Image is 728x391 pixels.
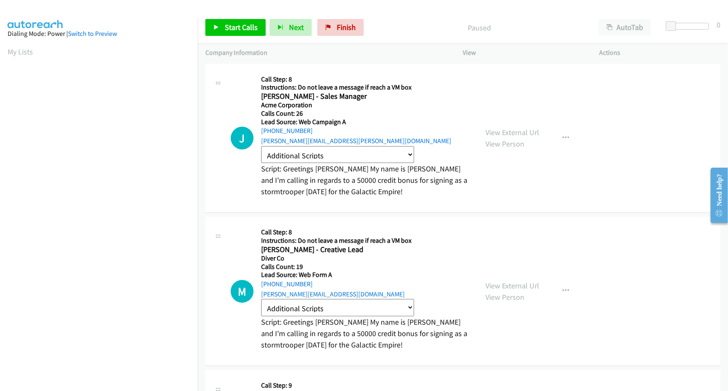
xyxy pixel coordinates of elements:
[717,19,720,30] div: 0
[317,19,364,36] a: Finish
[261,163,471,197] p: Script: Greetings [PERSON_NAME] My name is [PERSON_NAME] and I'm calling in regards to a 50000 cr...
[68,30,117,38] a: Switch to Preview
[670,23,709,30] div: Delay between calls (in seconds)
[205,48,448,58] p: Company Information
[261,118,471,126] h5: Lead Source: Web Campaign A
[599,19,651,36] button: AutoTab
[261,75,471,84] h5: Call Step: 8
[205,19,266,36] a: Start Calls
[261,92,467,101] h2: [PERSON_NAME] - Sales Manager
[261,280,313,288] a: [PHONE_NUMBER]
[231,127,254,149] h1: J
[261,290,405,298] a: [PERSON_NAME][EMAIL_ADDRESS][DOMAIN_NAME]
[261,127,313,135] a: [PHONE_NUMBER]
[599,48,720,58] p: Actions
[8,29,190,39] div: Dialing Mode: Power |
[261,263,471,271] h5: Calls Count: 19
[225,22,258,32] span: Start Calls
[8,47,33,57] a: My Lists
[231,127,254,149] div: The call is yet to be attempted
[486,292,525,302] a: View Person
[231,280,254,303] div: The call is yet to be attempted
[261,101,471,109] h5: Acme Corporation
[261,316,471,350] p: Script: Greetings [PERSON_NAME] My name is [PERSON_NAME] and I'm calling in regards to a 50000 cr...
[261,109,471,118] h5: Calls Count: 26
[463,48,584,58] p: View
[261,245,467,255] h2: [PERSON_NAME] - Creative Lead
[486,281,540,291] a: View External Url
[261,271,471,279] h5: Lead Source: Web Form A
[704,162,728,229] iframe: Resource Center
[261,381,467,390] h5: Call Step: 9
[375,22,583,33] p: Paused
[261,236,471,245] h5: Instructions: Do not leave a message if reach a VM box
[486,128,540,137] a: View External Url
[231,280,254,303] h1: M
[261,137,451,145] a: [PERSON_NAME][EMAIL_ADDRESS][PERSON_NAME][DOMAIN_NAME]
[289,22,304,32] span: Next
[270,19,312,36] button: Next
[337,22,356,32] span: Finish
[261,83,471,92] h5: Instructions: Do not leave a message if reach a VM box
[486,139,525,149] a: View Person
[261,254,471,263] h5: Diver Co
[261,228,471,236] h5: Call Step: 8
